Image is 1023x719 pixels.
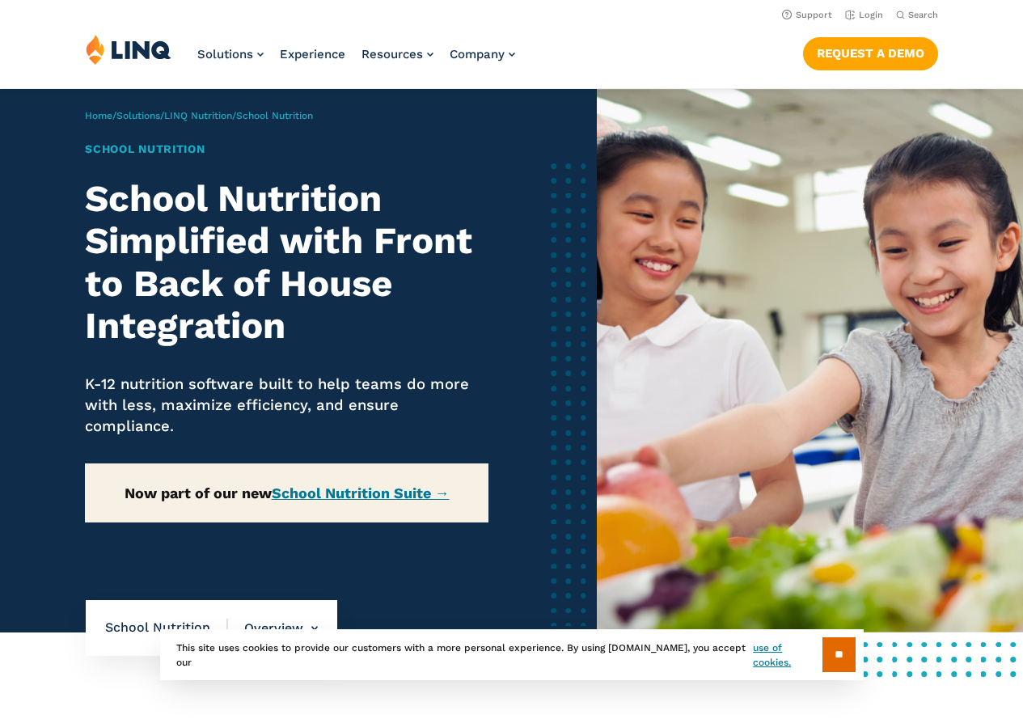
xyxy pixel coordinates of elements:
[908,10,938,20] span: Search
[85,141,488,158] h1: School Nutrition
[803,37,938,70] a: Request a Demo
[86,34,171,65] img: LINQ | K‑12 Software
[597,89,1023,632] img: School Nutrition Banner
[228,600,318,657] li: Overview
[280,47,345,61] a: Experience
[272,484,450,501] a: School Nutrition Suite →
[450,47,505,61] span: Company
[197,34,515,87] nav: Primary Navigation
[116,110,160,121] a: Solutions
[85,178,488,348] h2: School Nutrition Simplified with Front to Back of House Integration
[896,9,938,21] button: Open Search Bar
[782,10,832,20] a: Support
[361,47,433,61] a: Resources
[105,619,228,637] span: School Nutrition
[236,110,313,121] span: School Nutrition
[361,47,423,61] span: Resources
[450,47,515,61] a: Company
[85,374,488,438] p: K-12 nutrition software built to help teams do more with less, maximize efficiency, and ensure co...
[85,110,112,121] a: Home
[85,110,313,121] span: / / /
[160,629,864,680] div: This site uses cookies to provide our customers with a more personal experience. By using [DOMAIN...
[197,47,264,61] a: Solutions
[164,110,232,121] a: LINQ Nutrition
[753,641,822,670] a: use of cookies.
[197,47,253,61] span: Solutions
[125,484,450,501] strong: Now part of our new
[845,10,883,20] a: Login
[803,34,938,70] nav: Button Navigation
